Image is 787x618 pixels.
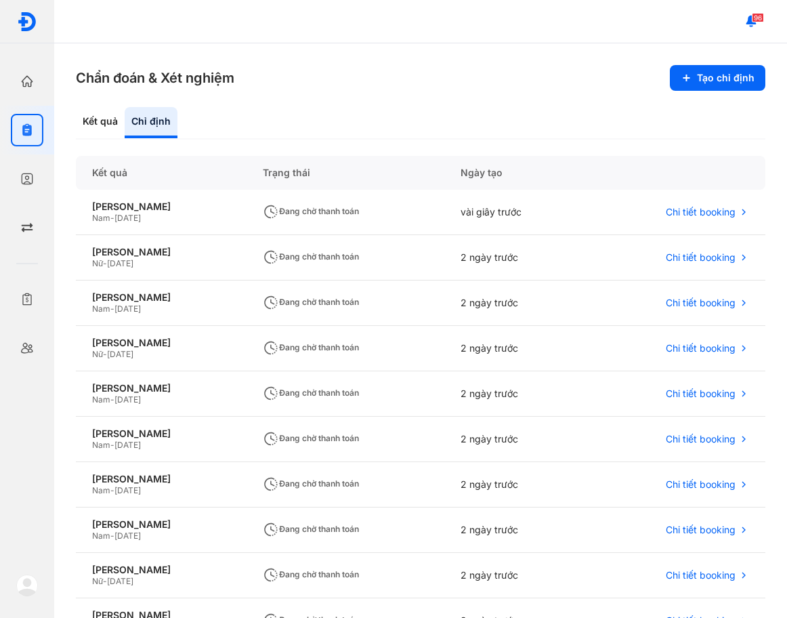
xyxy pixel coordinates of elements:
span: [DATE] [114,440,141,450]
div: [PERSON_NAME] [92,564,230,576]
div: 2 ngày trước [444,462,588,508]
span: - [103,576,107,586]
span: Đang chờ thanh toán [263,297,359,307]
span: Nam [92,531,110,541]
div: [PERSON_NAME] [92,473,230,485]
span: Đang chờ thanh toán [263,388,359,398]
span: - [110,485,114,495]
div: Trạng thái [247,156,444,190]
div: [PERSON_NAME] [92,337,230,349]
div: Chỉ định [125,107,177,138]
span: Nam [92,304,110,314]
div: [PERSON_NAME] [92,428,230,440]
span: [DATE] [114,485,141,495]
span: Chi tiết booking [666,251,736,264]
div: Ngày tạo [444,156,588,190]
span: Chi tiết booking [666,569,736,581]
button: Tạo chỉ định [670,65,765,91]
span: Nữ [92,258,103,268]
span: [DATE] [114,304,141,314]
span: - [110,304,114,314]
div: [PERSON_NAME] [92,201,230,213]
div: 2 ngày trước [444,553,588,598]
span: Chi tiết booking [666,342,736,354]
div: 2 ngày trước [444,281,588,326]
div: Kết quả [76,156,247,190]
div: [PERSON_NAME] [92,291,230,304]
span: Nam [92,485,110,495]
span: - [110,213,114,223]
img: logo [17,12,37,32]
span: [DATE] [107,258,133,268]
span: [DATE] [107,349,133,359]
span: Nữ [92,349,103,359]
span: Nam [92,394,110,405]
span: [DATE] [114,531,141,541]
span: [DATE] [114,394,141,405]
span: - [110,531,114,541]
span: Đang chờ thanh toán [263,569,359,579]
span: Chi tiết booking [666,388,736,400]
div: [PERSON_NAME] [92,518,230,531]
span: Đang chờ thanh toán [263,478,359,489]
span: Chi tiết booking [666,524,736,536]
div: 2 ngày trước [444,235,588,281]
div: 2 ngày trước [444,417,588,462]
div: [PERSON_NAME] [92,382,230,394]
div: vài giây trước [444,190,588,235]
span: - [110,440,114,450]
span: Chi tiết booking [666,297,736,309]
span: 96 [752,13,764,22]
span: Nữ [92,576,103,586]
span: Đang chờ thanh toán [263,524,359,534]
span: Đang chờ thanh toán [263,433,359,443]
img: logo [16,575,38,596]
span: Đang chờ thanh toán [263,206,359,216]
div: Kết quả [76,107,125,138]
div: [PERSON_NAME] [92,246,230,258]
span: Đang chờ thanh toán [263,342,359,352]
div: 2 ngày trước [444,326,588,371]
span: Nam [92,213,110,223]
span: [DATE] [107,576,133,586]
span: - [103,349,107,359]
span: Chi tiết booking [666,206,736,218]
span: [DATE] [114,213,141,223]
span: Nam [92,440,110,450]
span: Chi tiết booking [666,433,736,445]
span: Chi tiết booking [666,478,736,491]
div: 2 ngày trước [444,508,588,553]
div: 2 ngày trước [444,371,588,417]
span: - [110,394,114,405]
h3: Chẩn đoán & Xét nghiệm [76,68,234,87]
span: - [103,258,107,268]
span: Đang chờ thanh toán [263,251,359,262]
